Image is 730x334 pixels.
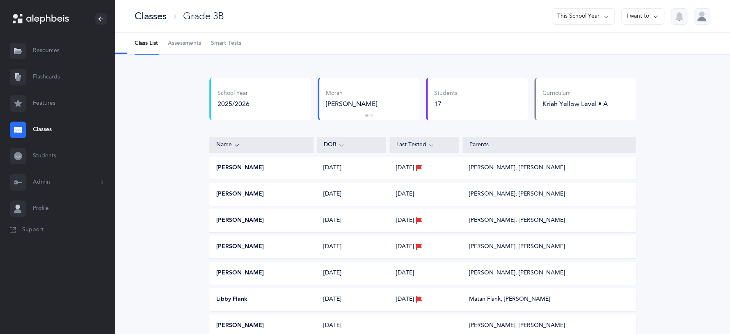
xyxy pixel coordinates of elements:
[216,295,247,304] button: Libby Flank
[135,9,167,23] div: Classes
[542,90,608,98] div: Curriculum
[216,164,264,172] button: [PERSON_NAME]
[317,269,386,277] div: [DATE]
[317,190,386,198] div: [DATE]
[469,217,565,225] div: [PERSON_NAME], [PERSON_NAME]
[396,141,452,150] div: Last Tested
[542,99,608,108] div: Kriah Yellow Level • A
[469,243,565,251] div: [PERSON_NAME], [PERSON_NAME]
[216,269,264,277] button: [PERSON_NAME]
[317,295,386,304] div: [DATE]
[469,141,629,149] div: Parents
[396,295,414,304] span: [DATE]
[217,90,249,98] div: School Year
[216,190,264,198] button: [PERSON_NAME]
[469,269,565,277] div: [PERSON_NAME], [PERSON_NAME]
[22,226,43,234] span: Support
[621,8,664,25] button: I want to
[216,243,264,251] button: [PERSON_NAME]
[211,39,241,48] span: Smart Tests
[469,190,565,198] div: [PERSON_NAME], [PERSON_NAME]
[396,243,414,251] span: [DATE]
[183,9,224,23] div: Grade 3B
[396,269,414,277] span: [DATE]
[434,99,458,108] div: 17
[552,8,615,25] button: This School Year
[324,141,380,150] div: DOB
[365,114,368,117] button: 1
[469,322,565,330] div: [PERSON_NAME], [PERSON_NAME]
[434,90,458,98] div: Students
[216,141,307,150] div: Name
[317,322,386,330] div: [DATE]
[216,322,264,330] button: [PERSON_NAME]
[326,99,413,108] div: [PERSON_NAME]
[216,217,264,225] button: [PERSON_NAME]
[469,295,550,304] div: Matan Flank, [PERSON_NAME]
[370,114,373,117] button: 2
[217,99,249,108] div: 2025/2026
[317,164,386,172] div: [DATE]
[396,217,414,225] span: [DATE]
[396,164,414,172] span: [DATE]
[469,164,565,172] div: [PERSON_NAME], [PERSON_NAME]
[317,217,386,225] div: [DATE]
[168,39,201,48] span: Assessments
[396,190,414,198] span: [DATE]
[317,243,386,251] div: [DATE]
[326,90,413,98] div: Morah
